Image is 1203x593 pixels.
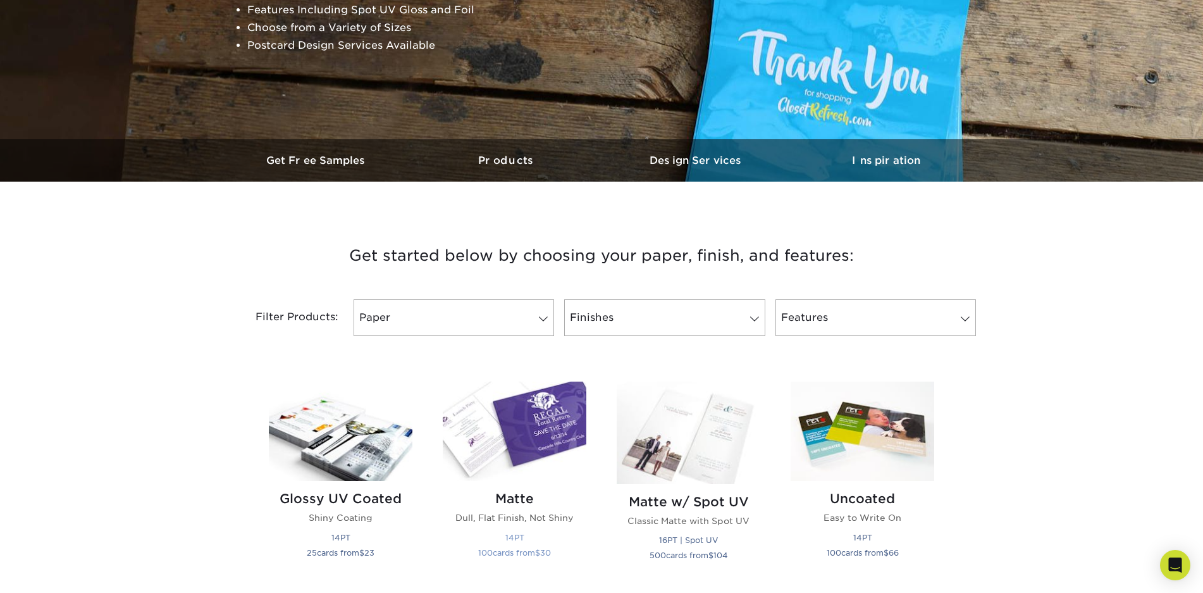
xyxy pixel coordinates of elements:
span: $ [535,548,540,558]
h2: Matte w/ Spot UV [617,494,760,509]
h3: Get Free Samples [222,154,412,166]
span: 100 [478,548,493,558]
img: Uncoated Postcards [791,382,934,481]
span: 100 [827,548,841,558]
a: Get Free Samples [222,139,412,182]
h2: Uncoated [791,491,934,506]
p: Easy to Write On [791,511,934,524]
img: Matte Postcards [443,382,586,481]
a: Features [775,299,976,336]
small: cards from [307,548,374,558]
a: Matte Postcards Matte Dull, Flat Finish, Not Shiny 14PT 100cards from$30 [443,382,586,578]
h3: Get started below by choosing your paper, finish, and features: [231,227,972,284]
h2: Glossy UV Coated [269,491,412,506]
a: Inspiration [791,139,981,182]
small: cards from [478,548,551,558]
div: Filter Products: [222,299,349,336]
small: 14PT [853,533,872,542]
span: 30 [540,548,551,558]
a: Glossy UV Coated Postcards Glossy UV Coated Shiny Coating 14PT 25cards from$23 [269,382,412,578]
li: Choose from a Variety of Sizes [247,19,553,37]
h3: Design Services [601,154,791,166]
small: 14PT [505,533,524,542]
p: Shiny Coating [269,511,412,524]
h3: Inspiration [791,154,981,166]
li: Features Including Spot UV Gloss and Foil [247,1,553,19]
a: Finishes [564,299,765,336]
small: 16PT | Spot UV [659,535,718,545]
div: Open Intercom Messenger [1160,550,1190,580]
span: 104 [713,551,728,560]
a: Products [412,139,601,182]
a: Matte w/ Spot UV Postcards Matte w/ Spot UV Classic Matte with Spot UV 16PT | Spot UV 500cards fr... [617,382,760,578]
li: Postcard Design Services Available [247,37,553,54]
a: Paper [354,299,554,336]
span: $ [884,548,889,558]
small: 14PT [331,533,350,542]
small: cards from [650,551,728,560]
a: Design Services [601,139,791,182]
h3: Products [412,154,601,166]
p: Classic Matte with Spot UV [617,515,760,527]
h2: Matte [443,491,586,506]
img: Glossy UV Coated Postcards [269,382,412,481]
span: 66 [889,548,899,558]
small: cards from [827,548,899,558]
a: Uncoated Postcards Uncoated Easy to Write On 14PT 100cards from$66 [791,382,934,578]
span: 25 [307,548,317,558]
p: Dull, Flat Finish, Not Shiny [443,511,586,524]
span: 500 [650,551,666,560]
span: $ [708,551,713,560]
span: $ [359,548,364,558]
span: 23 [364,548,374,558]
img: Matte w/ Spot UV Postcards [617,382,760,484]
